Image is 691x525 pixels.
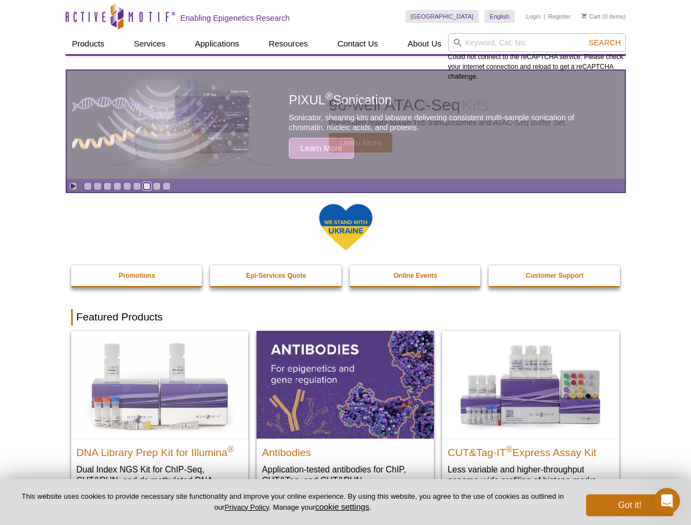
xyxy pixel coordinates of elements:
a: About Us [401,33,448,54]
a: Register [548,13,571,20]
sup: ® [506,444,513,453]
img: We Stand With Ukraine [318,203,373,252]
a: Resources [262,33,315,54]
img: DNA Library Prep Kit for Illumina [71,331,248,438]
a: Applications [188,33,246,54]
iframe: Intercom live chat [654,488,680,514]
strong: Online Events [393,272,437,279]
a: Go to slide 5 [123,182,131,190]
img: All Antibodies [257,331,434,438]
a: Go to slide 3 [103,182,112,190]
a: Go to slide 1 [84,182,92,190]
a: Go to slide 7 [143,182,151,190]
strong: Epi-Services Quote [246,272,306,279]
a: DNA Library Prep Kit for Illumina DNA Library Prep Kit for Illumina® Dual Index NGS Kit for ChIP-... [71,331,248,507]
a: English [484,10,515,23]
a: Privacy Policy [224,503,269,511]
a: All Antibodies Antibodies Application-tested antibodies for ChIP, CUT&Tag, and CUT&RUN. [257,331,434,497]
a: CUT&Tag-IT® Express Assay Kit CUT&Tag-IT®Express Assay Kit Less variable and higher-throughput ge... [442,331,619,497]
button: Got it! [586,494,673,516]
sup: ® [228,444,234,453]
a: [GEOGRAPHIC_DATA] [405,10,479,23]
a: Go to slide 9 [162,182,171,190]
a: Promotions [71,265,204,286]
h2: Featured Products [71,309,620,325]
a: Toggle autoplay [69,182,77,190]
a: Contact Us [331,33,385,54]
a: Online Events [350,265,482,286]
a: Go to slide 8 [153,182,161,190]
div: Could not connect to the reCAPTCHA service. Please check your internet connection and reload to g... [448,33,626,81]
img: CUT&Tag-IT® Express Assay Kit [442,331,619,438]
h2: Antibodies [262,442,428,458]
a: Go to slide 2 [94,182,102,190]
h2: DNA Library Prep Kit for Illumina [77,442,243,458]
strong: Customer Support [526,272,583,279]
img: Your Cart [582,13,587,19]
input: Keyword, Cat. No. [448,33,626,52]
p: Dual Index NGS Kit for ChIP-Seq, CUT&RUN, and ds methylated DNA assays. [77,464,243,497]
button: cookie settings [315,502,369,511]
h2: Enabling Epigenetics Research [181,13,290,23]
p: Less variable and higher-throughput genome-wide profiling of histone marks​. [448,464,614,486]
a: Products [66,33,111,54]
a: Services [127,33,172,54]
a: Epi-Services Quote [210,265,342,286]
strong: Promotions [119,272,155,279]
a: Customer Support [489,265,621,286]
span: Search [589,38,620,47]
a: Go to slide 4 [113,182,121,190]
a: Go to slide 6 [133,182,141,190]
a: Login [526,13,541,20]
li: | [544,10,545,23]
h2: CUT&Tag-IT Express Assay Kit [448,442,614,458]
p: Application-tested antibodies for ChIP, CUT&Tag, and CUT&RUN. [262,464,428,486]
p: This website uses cookies to provide necessary site functionality and improve your online experie... [18,492,568,512]
li: (0 items) [582,10,626,23]
a: Cart [582,13,601,20]
button: Search [585,38,624,48]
